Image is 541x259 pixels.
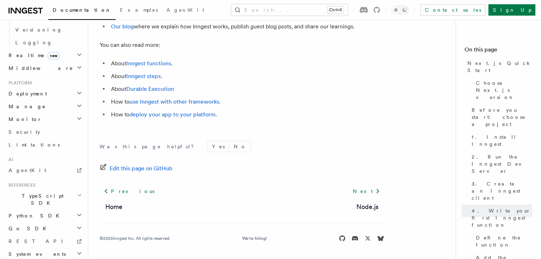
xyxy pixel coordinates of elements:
[6,235,84,248] a: REST API
[48,52,59,60] span: new
[6,138,84,151] a: Limitations
[15,40,52,45] span: Logging
[109,22,384,32] li: where we explain how Inngest works, publish guest blog posts, and share our learnings.
[100,143,199,150] p: Was this page helpful?
[109,59,384,68] li: About .
[105,202,122,212] a: Home
[229,141,251,152] button: No
[9,238,69,244] span: REST API
[111,23,134,30] a: Our blog
[476,234,532,248] span: Define the function
[100,185,158,198] a: Previous
[472,133,532,148] span: 1. Install Inngest
[100,236,170,241] div: © 2025 Inngest Inc. All rights reserved.
[476,79,532,101] span: Choose Next.js version
[6,113,84,126] button: Monitor
[467,60,532,74] span: Next.js Quick Start
[126,86,174,92] a: Durable Execution
[465,45,532,57] h4: On this page
[242,236,267,241] a: We're hiring!
[129,111,216,118] a: deploy your app to your platform
[9,167,46,173] span: AgentKit
[472,106,532,128] span: Before you start: choose a project
[469,131,532,150] a: 1. Install Inngest
[6,189,84,209] button: TypeScript SDK
[12,36,84,49] a: Logging
[9,142,60,148] span: Limitations
[6,212,64,219] span: Python SDK
[469,104,532,131] a: Before you start: choose a project
[126,73,161,79] a: Inngest steps
[6,100,84,113] button: Manage
[473,77,532,104] a: Choose Next.js version
[473,231,532,251] a: Define the function
[109,110,384,120] li: How to .
[48,2,116,20] a: Documentation
[6,157,13,162] span: AI
[6,209,84,222] button: Python SDK
[9,129,40,135] span: Security
[6,80,32,86] span: Platform
[100,164,173,173] a: Edit this page on GitHub
[110,164,173,173] span: Edit this page on GitHub
[15,27,62,33] span: Versioning
[392,6,409,14] button: Toggle dark mode
[6,126,84,138] a: Security
[100,40,384,50] p: You can also read more:
[469,177,532,204] a: 3. Create an Inngest client
[6,225,51,232] span: Go SDK
[6,116,42,123] span: Monitor
[12,23,84,36] a: Versioning
[120,7,158,13] span: Examples
[420,4,486,16] a: Contact sales
[6,182,36,188] span: References
[6,192,77,206] span: TypeScript SDK
[348,185,384,198] a: Next
[469,204,532,231] a: 4. Write your first Inngest function
[472,207,532,228] span: 4. Write your first Inngest function
[6,62,84,75] button: Middleware
[166,7,204,13] span: AgentKit
[6,222,84,235] button: Go SDK
[126,60,171,67] a: Inngest functions
[116,2,162,19] a: Examples
[6,90,47,97] span: Deployment
[6,52,59,59] span: Realtime
[472,153,532,175] span: 2. Run the Inngest Dev Server
[6,164,84,177] a: AgentKit
[6,65,73,72] span: Middleware
[469,150,532,177] a: 2. Run the Inngest Dev Server
[162,2,208,19] a: AgentKit
[356,202,378,212] a: Node.js
[472,180,532,202] span: 3. Create an Inngest client
[6,250,66,258] span: System events
[208,141,229,152] button: Yes
[465,57,532,77] a: Next.js Quick Start
[129,98,219,105] a: use Inngest with other frameworks
[6,87,84,100] button: Deployment
[53,7,111,13] span: Documentation
[109,71,384,81] li: About .
[109,97,384,107] li: How to .
[6,103,46,110] span: Manage
[488,4,535,16] a: Sign Up
[109,84,384,94] li: About
[6,49,84,62] button: Realtimenew
[328,6,344,13] kbd: Ctrl+K
[231,4,348,16] button: Search...Ctrl+K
